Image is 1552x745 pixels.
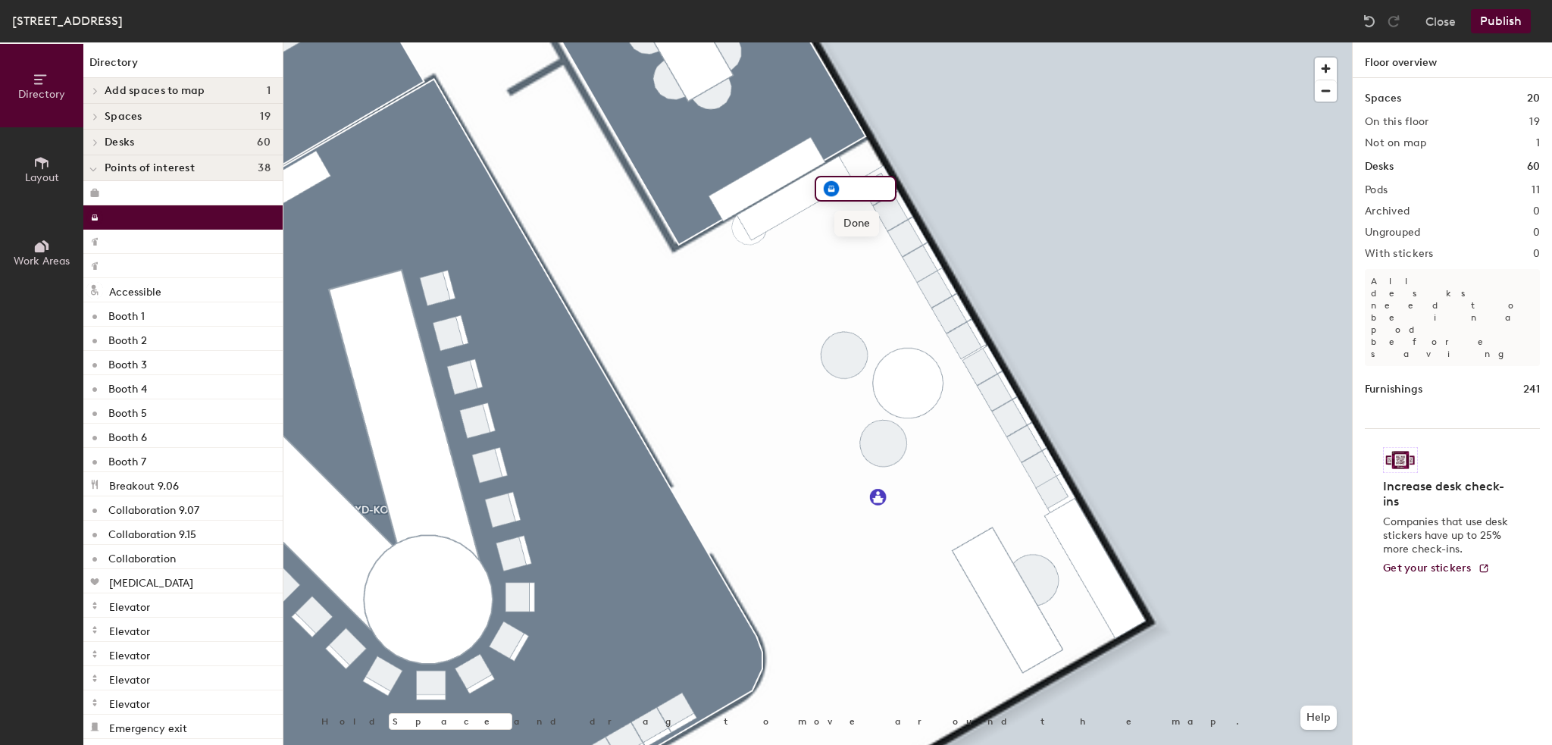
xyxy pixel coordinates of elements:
p: Emergency exit [109,718,187,735]
span: 1 [267,85,271,97]
span: Spaces [105,111,142,123]
img: Undo [1362,14,1377,29]
h1: Spaces [1365,90,1401,107]
p: Booth 4 [108,378,147,396]
h2: With stickers [1365,248,1434,260]
div: [STREET_ADDRESS] [12,11,123,30]
span: Get your stickers [1383,562,1472,574]
button: Help [1300,706,1337,730]
img: printer [822,180,840,198]
h2: 0 [1533,227,1540,239]
span: Work Areas [14,255,70,268]
p: Collaboration [108,548,176,565]
p: Booth 6 [108,427,147,444]
h2: Ungrouped [1365,227,1421,239]
span: 60 [257,136,271,149]
h1: Furnishings [1365,381,1422,398]
button: Close [1425,9,1456,33]
h1: Directory [83,55,283,78]
h2: 19 [1529,116,1540,128]
img: Redo [1386,14,1401,29]
p: Elevator [109,645,150,662]
h2: 0 [1533,248,1540,260]
span: Add spaces to map [105,85,205,97]
h2: 0 [1533,205,1540,218]
a: Get your stickers [1383,562,1490,575]
p: [MEDICAL_DATA] [109,572,193,590]
p: Elevator [109,621,150,638]
h1: Floor overview [1353,42,1552,78]
p: Booth 1 [108,305,145,323]
p: Collaboration 9.07 [108,499,199,517]
span: Layout [25,171,59,184]
span: 38 [258,162,271,174]
h1: 241 [1523,381,1540,398]
h2: On this floor [1365,116,1429,128]
p: Booth 2 [108,330,147,347]
span: Directory [18,88,65,101]
p: Booth 3 [108,354,147,371]
span: Points of interest [105,162,195,174]
p: Breakout 9.06 [109,475,179,493]
p: Elevator [109,669,150,687]
p: Booth 7 [108,451,146,468]
span: 19 [260,111,271,123]
h4: Increase desk check-ins [1383,479,1513,509]
span: Done [834,211,879,236]
h2: Pods [1365,184,1388,196]
p: Companies that use desk stickers have up to 25% more check-ins. [1383,515,1513,556]
p: Elevator [109,693,150,711]
h2: 1 [1536,137,1540,149]
h2: Archived [1365,205,1410,218]
button: Publish [1471,9,1531,33]
h1: 60 [1527,158,1540,175]
p: Booth 5 [108,402,147,420]
h1: Desks [1365,158,1394,175]
span: Desks [105,136,134,149]
img: Sticker logo [1383,447,1418,473]
p: All desks need to be in a pod before saving [1365,269,1540,366]
p: Elevator [109,596,150,614]
p: Collaboration 9.15 [108,524,196,541]
h2: 11 [1532,184,1540,196]
h1: 20 [1527,90,1540,107]
h2: Not on map [1365,137,1426,149]
p: Accessible [109,281,161,299]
